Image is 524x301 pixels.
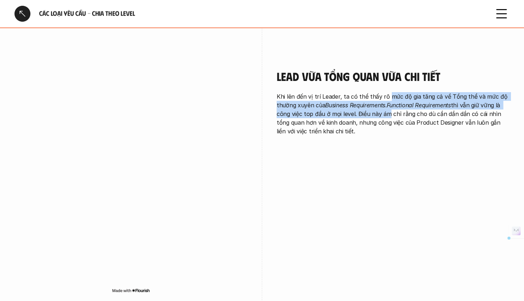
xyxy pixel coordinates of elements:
p: Khi lên đến vị trí Leader, ta có thể thấy rõ mức độ gia tăng cả về Tổng thể và mức độ thường xuyê... [277,92,510,136]
h6: Các loại yêu cầu - Chia theo level [39,9,485,18]
em: Functional Requirements [387,102,451,109]
img: Made with Flourish [112,288,150,293]
em: Business Requirements [325,102,385,109]
h4: Lead vừa tổng quan vừa chi tiết [277,69,510,83]
iframe: Interactive or visual content [14,69,247,286]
